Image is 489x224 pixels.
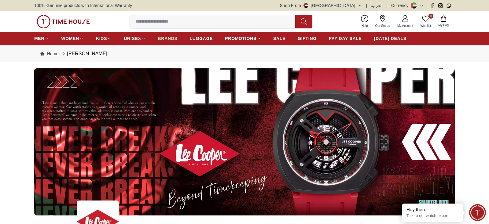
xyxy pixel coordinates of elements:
a: [DATE] DEALS [374,33,406,44]
a: Whatsapp [447,3,451,8]
span: SALE [273,35,285,42]
a: SALE [273,33,285,44]
nav: Breadcrumb [34,45,455,62]
a: WOMEN [61,33,84,44]
span: | [386,2,388,9]
span: BRANDS [158,35,178,42]
button: My Bag [435,14,452,29]
button: العربية [371,2,383,9]
span: UNISEX [124,35,141,42]
img: United Arab Emirates [303,3,308,8]
span: 100% Genuine products with International Warranty [34,2,132,9]
span: WOMEN [61,35,79,42]
button: Shop From[GEOGRAPHIC_DATA] [280,2,362,9]
span: Help [359,23,370,28]
span: Wishlist [418,23,433,28]
a: Help [358,14,372,29]
a: Instagram [438,3,443,8]
span: My Account [395,23,416,28]
a: PROMOTIONS [225,33,261,44]
div: Currency [391,2,411,9]
span: [DATE] DEALS [374,35,406,42]
span: My Bag [436,23,451,27]
div: [PERSON_NAME] [61,50,107,57]
span: | [366,2,367,9]
span: PAY DAY SALE [329,35,362,42]
a: UNISEX [124,33,145,44]
span: | [426,2,428,9]
a: MEN [34,33,49,44]
p: Talk to our watch expert! [406,213,458,219]
span: GIFTING [298,35,317,42]
a: LUGGAGE [190,33,213,44]
a: PAY DAY SALE [329,33,362,44]
a: BRANDS [158,33,178,44]
span: PROMOTIONS [225,35,256,42]
span: MEN [34,35,44,42]
span: Our Stores [373,23,392,28]
img: ... [37,15,90,28]
div: Chat Widget [469,204,486,221]
a: GIFTING [298,33,317,44]
a: Our Stores [372,14,394,29]
div: Hey there! [406,207,458,213]
a: 0Wishlist [417,14,435,29]
span: 0 [428,14,433,19]
a: KIDS [96,33,112,44]
span: KIDS [96,35,107,42]
img: ... [34,68,455,215]
a: Home [40,51,58,57]
a: Facebook [430,3,435,8]
span: LUGGAGE [190,35,213,42]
